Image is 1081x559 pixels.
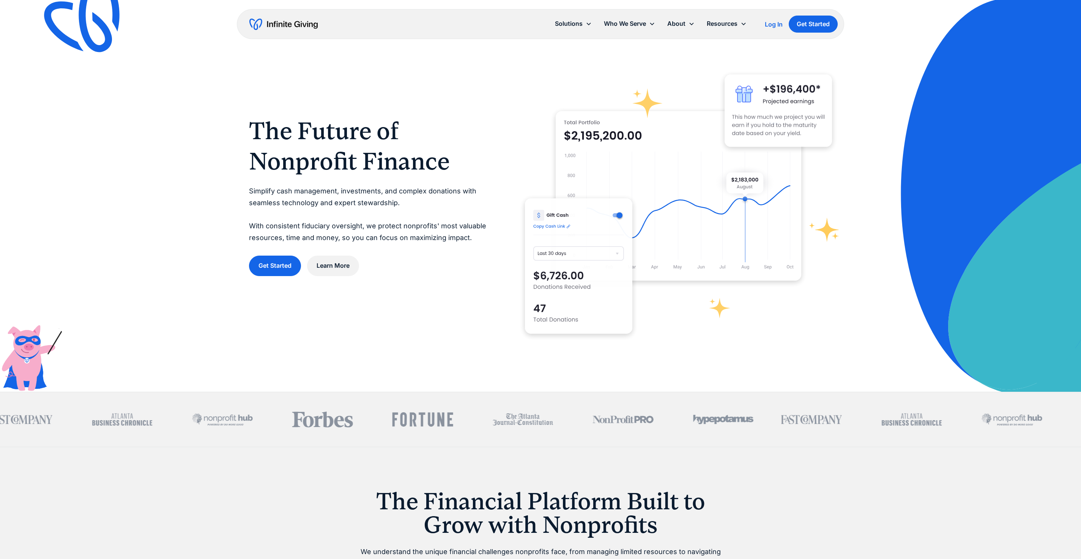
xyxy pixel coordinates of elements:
[555,19,583,29] div: Solutions
[707,19,737,29] div: Resources
[604,19,646,29] div: Who We Serve
[809,218,840,242] img: fundraising star
[549,16,598,32] div: Solutions
[661,16,701,32] div: About
[667,19,685,29] div: About
[249,256,301,276] a: Get Started
[346,490,735,537] h1: The Financial Platform Built to Grow with Nonprofits
[249,18,318,30] a: home
[249,116,495,176] h1: The Future of Nonprofit Finance
[701,16,753,32] div: Resources
[765,21,783,27] div: Log In
[598,16,661,32] div: Who We Serve
[556,111,801,281] img: nonprofit donation platform
[307,256,359,276] a: Learn More
[765,20,783,29] a: Log In
[789,16,838,33] a: Get Started
[525,198,632,334] img: donation software for nonprofits
[249,185,495,243] p: Simplify cash management, investments, and complex donations with seamless technology and expert ...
